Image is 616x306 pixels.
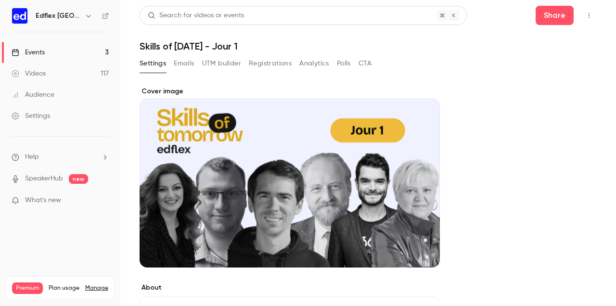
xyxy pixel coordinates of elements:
[140,56,166,71] button: Settings
[12,282,43,294] span: Premium
[337,56,351,71] button: Polls
[202,56,241,71] button: UTM builder
[69,174,88,184] span: new
[359,56,372,71] button: CTA
[12,90,54,100] div: Audience
[97,196,109,205] iframe: Noticeable Trigger
[536,6,574,25] button: Share
[49,284,79,292] span: Plan usage
[148,11,244,21] div: Search for videos or events
[25,152,39,162] span: Help
[12,8,27,24] img: Edflex France
[25,174,63,184] a: SpeakerHub
[12,111,50,121] div: Settings
[249,56,292,71] button: Registrations
[140,283,440,293] label: About
[140,40,597,52] h1: Skills of [DATE] - Jour 1
[174,56,194,71] button: Emails
[12,152,109,162] li: help-dropdown-opener
[85,284,108,292] a: Manage
[25,195,61,205] span: What's new
[12,48,45,57] div: Events
[299,56,329,71] button: Analytics
[36,11,81,21] h6: Edflex [GEOGRAPHIC_DATA]
[140,87,440,268] section: Cover image
[140,87,440,96] label: Cover image
[12,69,46,78] div: Videos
